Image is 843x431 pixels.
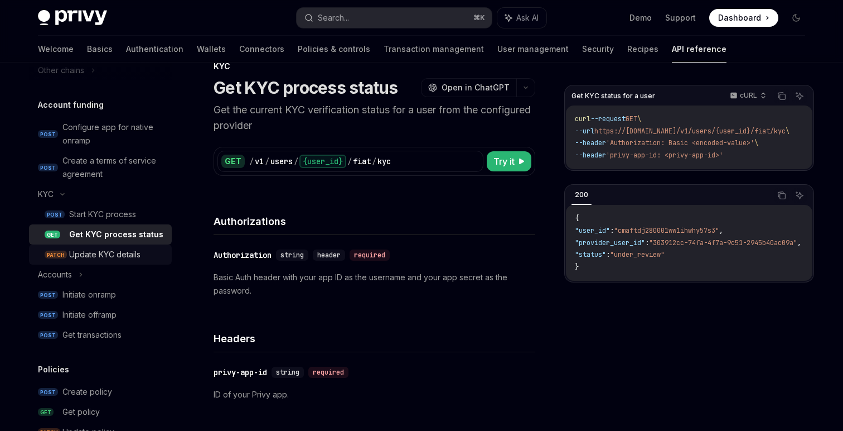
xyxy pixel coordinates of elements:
span: "provider_user_id" [575,238,645,247]
button: Search...⌘K [297,8,492,28]
div: Get transactions [62,328,122,342]
button: Open in ChatGPT [421,78,516,97]
span: POST [38,291,58,299]
div: Configure app for native onramp [62,121,165,147]
a: POSTCreate a terms of service agreement [29,151,172,184]
span: GET [38,408,54,416]
div: kyc [377,156,391,167]
div: Accounts [38,268,72,281]
span: , [719,226,723,235]
span: : [610,226,614,235]
a: Authentication [126,36,183,63]
span: https://[DOMAIN_NAME]/v1/users/{user_id}/fiat/kyc [594,127,786,136]
span: GET [626,114,637,123]
button: Ask AI [792,188,807,203]
div: {user_id} [299,155,346,168]
span: "status" [575,250,606,259]
div: / [347,156,352,167]
span: --header [575,151,606,160]
span: POST [38,130,58,138]
div: users [270,156,293,167]
a: GETGet KYC process status [29,224,172,245]
a: POSTConfigure app for native onramp [29,117,172,151]
a: PATCHUpdate KYC details [29,245,172,265]
div: Initiate onramp [62,288,116,301]
button: Try it [487,151,531,171]
div: KYC [38,188,54,201]
p: cURL [740,91,757,100]
span: : [606,250,610,259]
a: POSTStart KYC process [29,204,172,224]
div: Create a terms of service agreement [62,154,165,181]
img: dark logo [38,10,107,26]
span: curl [575,114,590,123]
span: { [575,214,579,223]
div: KYC [214,61,535,72]
span: POST [38,311,58,319]
button: Ask AI [792,89,807,103]
span: "user_id" [575,226,610,235]
a: Demo [629,12,652,23]
span: GET [45,231,60,239]
div: Authorization [214,250,272,261]
span: \ [786,127,789,136]
div: privy-app-id [214,367,267,378]
span: --header [575,138,606,147]
a: Support [665,12,696,23]
div: GET [221,155,245,168]
div: / [249,156,254,167]
span: : [645,238,649,247]
span: Try it [493,155,515,168]
div: / [372,156,376,167]
span: 'Authorization: Basic <encoded-value>' [606,138,754,147]
button: cURL [724,87,771,106]
span: , [797,238,801,247]
span: --request [590,114,626,123]
a: POSTInitiate onramp [29,285,172,305]
a: User management [497,36,569,63]
span: Ask AI [516,12,539,23]
h5: Account funding [38,98,104,112]
span: "under_review" [610,250,665,259]
div: 200 [571,188,592,202]
div: required [308,367,348,378]
a: Transaction management [384,36,484,63]
a: Dashboard [709,9,778,27]
span: string [276,368,299,377]
span: "cmaftdj280001ww1ihwhy57s3" [614,226,719,235]
div: required [350,250,390,261]
span: header [317,251,341,260]
div: Start KYC process [69,208,136,221]
span: --url [575,127,594,136]
button: Copy the contents from the code block [774,188,789,203]
p: ID of your Privy app. [214,388,535,401]
button: Copy the contents from the code block [774,89,789,103]
span: ⌘ K [473,13,485,22]
span: \ [637,114,641,123]
a: POSTInitiate offramp [29,305,172,325]
div: / [265,156,269,167]
a: GETGet policy [29,402,172,422]
a: Security [582,36,614,63]
span: Open in ChatGPT [442,82,510,93]
a: Connectors [239,36,284,63]
button: Ask AI [497,8,546,28]
div: fiat [353,156,371,167]
span: Get KYC status for a user [571,92,655,100]
a: Policies & controls [298,36,370,63]
span: \ [754,138,758,147]
a: Welcome [38,36,74,63]
span: POST [38,331,58,339]
a: POSTGet transactions [29,325,172,345]
div: Initiate offramp [62,308,117,322]
h5: Policies [38,363,69,376]
h4: Headers [214,331,535,346]
div: Search... [318,11,349,25]
div: Create policy [62,385,112,399]
a: API reference [672,36,726,63]
h1: Get KYC process status [214,78,398,98]
span: 'privy-app-id: <privy-app-id>' [606,151,723,160]
p: Get the current KYC verification status for a user from the configured provider [214,102,535,133]
div: / [294,156,298,167]
span: PATCH [45,251,67,259]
